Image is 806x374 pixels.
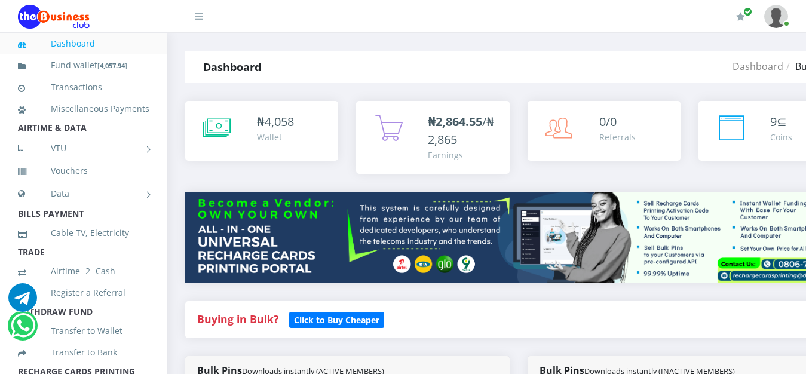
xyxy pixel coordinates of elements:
[528,101,681,161] a: 0/0 Referrals
[770,131,792,143] div: Coins
[18,157,149,185] a: Vouchers
[18,179,149,209] a: Data
[18,133,149,163] a: VTU
[18,279,149,306] a: Register a Referral
[764,5,788,28] img: User
[736,12,745,22] i: Renew/Upgrade Subscription
[733,60,783,73] a: Dashboard
[18,51,149,79] a: Fund wallet[4,057.94]
[100,61,125,70] b: 4,057.94
[11,320,35,340] a: Chat for support
[18,219,149,247] a: Cable TV, Electricity
[257,131,294,143] div: Wallet
[203,60,261,74] strong: Dashboard
[743,7,752,16] span: Renew/Upgrade Subscription
[599,131,636,143] div: Referrals
[356,101,509,174] a: ₦2,864.55/₦2,865 Earnings
[257,113,294,131] div: ₦
[265,114,294,130] span: 4,058
[197,312,278,326] strong: Buying in Bulk?
[185,101,338,161] a: ₦4,058 Wallet
[18,339,149,366] a: Transfer to Bank
[18,95,149,122] a: Miscellaneous Payments
[97,61,127,70] small: [ ]
[18,317,149,345] a: Transfer to Wallet
[770,114,777,130] span: 9
[294,314,379,326] b: Click to Buy Cheaper
[18,5,90,29] img: Logo
[18,30,149,57] a: Dashboard
[18,73,149,101] a: Transactions
[599,114,617,130] span: 0/0
[428,114,482,130] b: ₦2,864.55
[8,292,37,312] a: Chat for support
[18,257,149,285] a: Airtime -2- Cash
[428,149,497,161] div: Earnings
[428,114,494,148] span: /₦2,865
[770,113,792,131] div: ⊆
[289,312,384,326] a: Click to Buy Cheaper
